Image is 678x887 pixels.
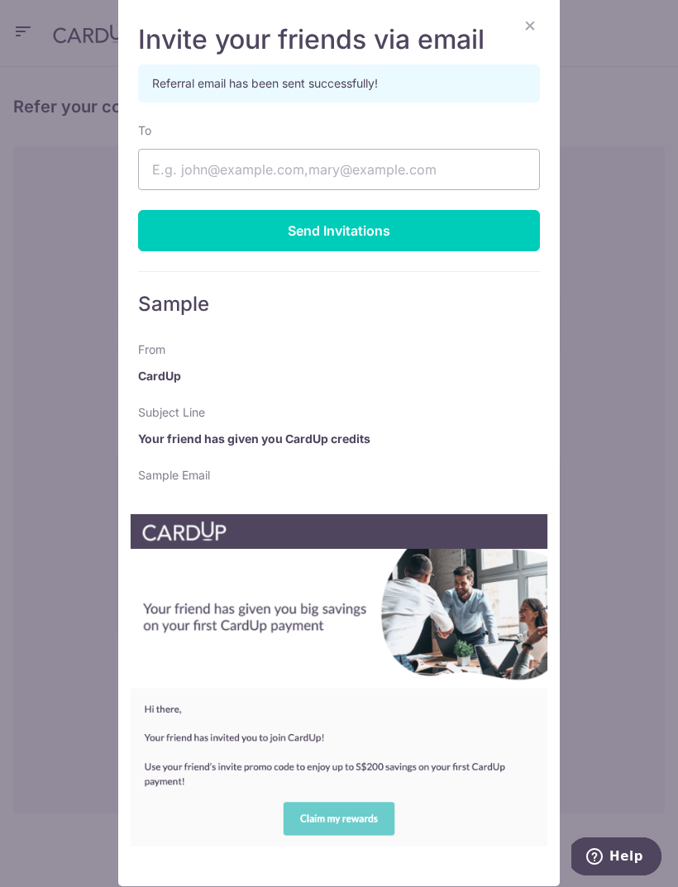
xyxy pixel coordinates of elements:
[138,149,540,190] input: E.g. john@example.com,mary@example.com
[138,64,540,103] div: Referral email has been sent successfully!
[38,12,72,26] span: Help
[130,513,548,846] img: example_raf_email-e836d9dee2902e4ca4e65a918beb4852858338b9f67aca52c187496fcd8597ff.png
[138,432,370,446] b: Your friend has given you CardUp credits
[138,467,210,484] label: Sample Email
[138,404,205,421] label: Subject Line
[138,292,540,317] h5: Sample
[571,837,661,879] iframe: Opens a widget where you can find more information
[138,369,181,383] b: CardUp
[138,122,151,139] label: To
[138,210,540,251] div: Send Invitations
[138,341,165,358] label: From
